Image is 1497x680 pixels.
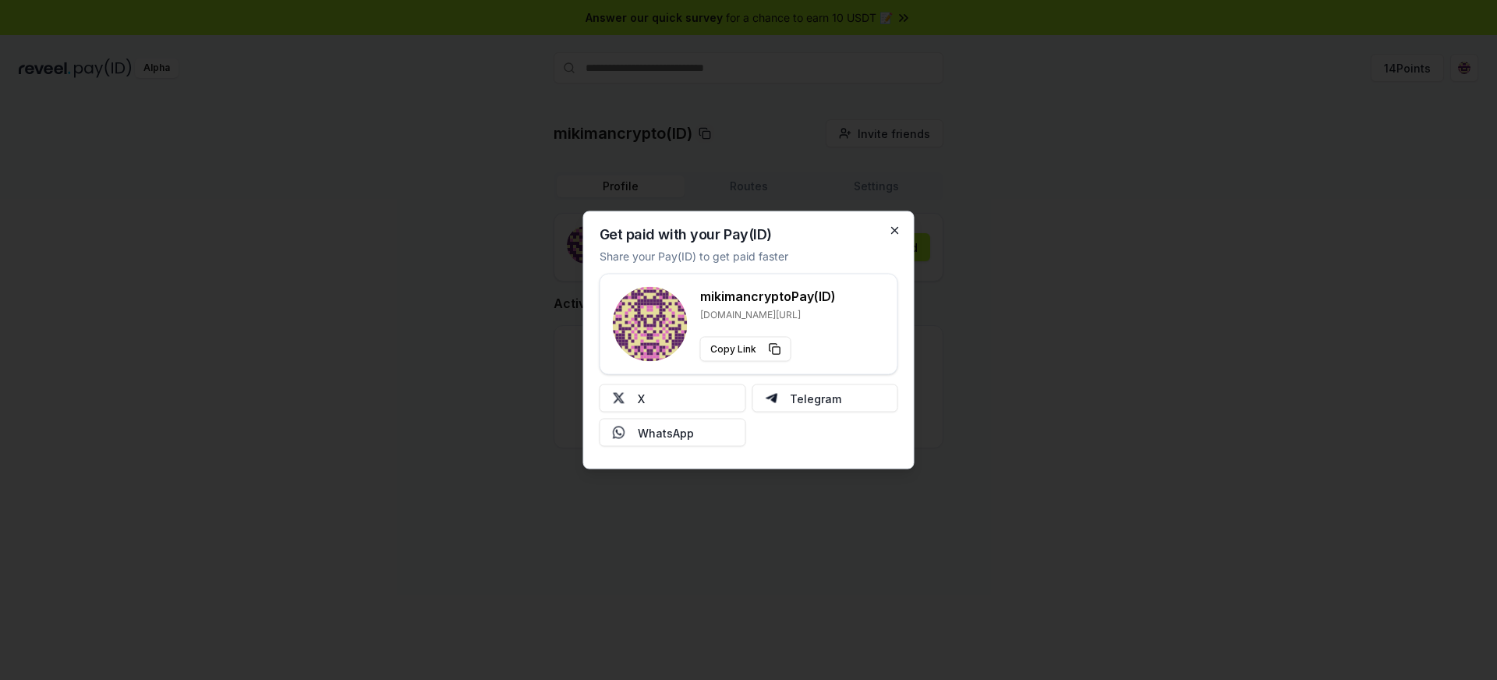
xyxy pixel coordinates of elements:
[700,309,836,321] p: [DOMAIN_NAME][URL]
[765,392,777,405] img: Telegram
[600,248,788,264] p: Share your Pay(ID) to get paid faster
[600,384,746,413] button: X
[613,392,625,405] img: X
[700,337,791,362] button: Copy Link
[600,419,746,447] button: WhatsApp
[752,384,898,413] button: Telegram
[613,427,625,439] img: Whatsapp
[700,287,836,306] h3: mikimancrypto Pay(ID)
[600,228,772,242] h2: Get paid with your Pay(ID)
